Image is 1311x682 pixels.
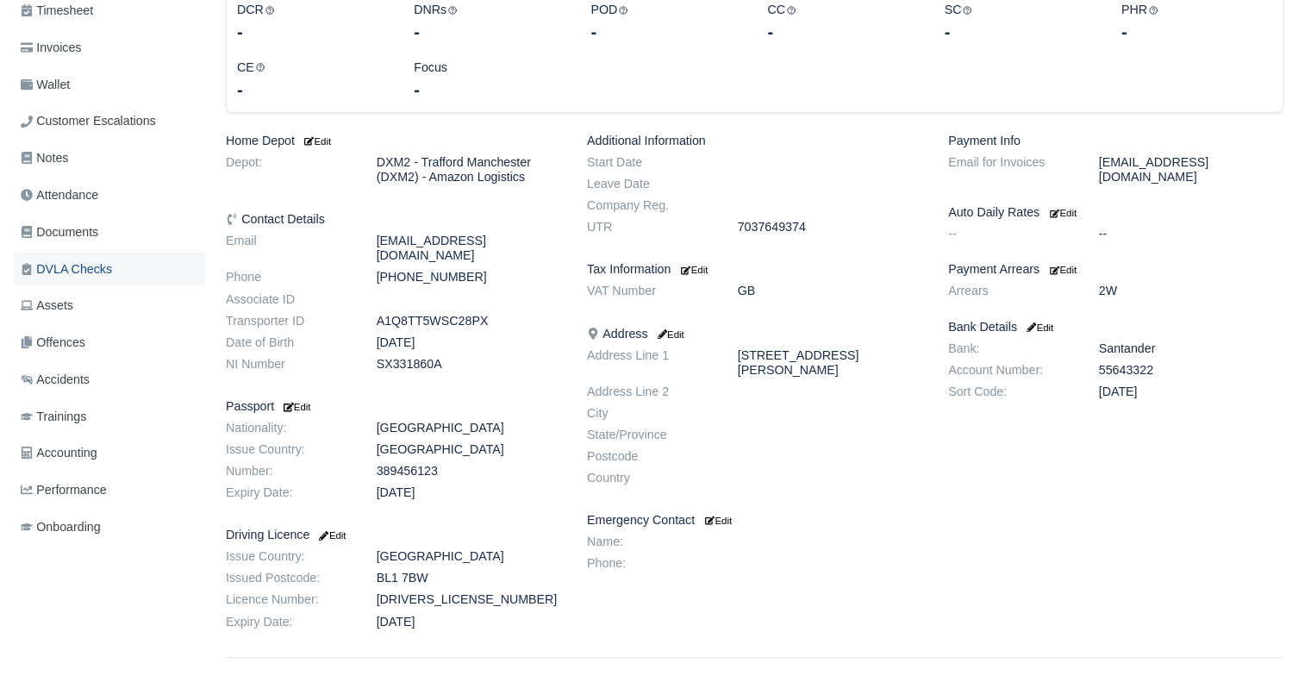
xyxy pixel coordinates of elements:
[948,134,1283,148] h6: Payment Info
[574,155,725,170] dt: Start Date
[654,329,684,340] small: Edit
[574,177,725,191] dt: Leave Date
[935,227,1086,241] dt: --
[364,314,574,328] dd: A1Q8TT5WSC28PX
[14,104,205,138] a: Customer Escalations
[401,58,577,102] div: Focus
[213,292,364,307] dt: Associate ID
[213,421,364,435] dt: Nationality:
[1046,205,1077,219] a: Edit
[281,399,310,413] a: Edit
[213,615,364,629] dt: Expiry Date:
[213,549,364,564] dt: Issue Country:
[213,592,364,607] dt: Licence Number:
[213,335,364,350] dt: Date of Birth
[213,314,364,328] dt: Transporter ID
[574,556,725,571] dt: Phone:
[21,111,156,131] span: Customer Escalations
[364,270,574,285] dd: [PHONE_NUMBER]
[935,155,1086,185] dt: Email for Invoices
[21,370,90,390] span: Accidents
[1225,599,1311,682] iframe: Chat Widget
[935,385,1086,399] dt: Sort Code:
[237,78,388,102] div: -
[364,592,574,607] dd: [DRIVERS_LICENSE_NUMBER]
[948,262,1283,277] h6: Payment Arrears
[302,136,331,147] small: Edit
[587,327,922,341] h6: Address
[364,464,574,479] dd: 389456123
[1086,284,1296,298] dd: 2W
[1024,322,1053,333] small: Edit
[574,198,725,213] dt: Company Reg.
[364,357,574,372] dd: SX331860A
[574,220,725,235] dt: UTR
[574,385,725,399] dt: Address Line 2
[1086,227,1296,241] dd: --
[414,20,565,44] div: -
[14,253,205,286] a: DVLA Checks
[14,178,205,212] a: Attendance
[21,1,93,21] span: Timesheet
[574,406,725,421] dt: City
[213,234,364,263] dt: Email
[213,464,364,479] dt: Number:
[948,320,1283,335] h6: Bank Details
[21,296,73,316] span: Assets
[213,270,364,285] dt: Phone
[1086,341,1296,356] dd: Santander
[14,289,205,322] a: Assets
[364,485,574,500] dd: [DATE]
[316,528,346,541] a: Edit
[587,262,922,277] h6: Tax Information
[364,442,574,457] dd: [GEOGRAPHIC_DATA]
[681,265,708,275] small: Edit
[587,513,922,528] h6: Emergency Contact
[725,348,935,378] dd: [STREET_ADDRESS][PERSON_NAME]
[21,222,98,242] span: Documents
[364,335,574,350] dd: [DATE]
[213,571,364,585] dt: Issued Postcode:
[935,341,1086,356] dt: Bank:
[574,284,725,298] dt: VAT Number
[364,234,574,263] dd: [EMAIL_ADDRESS][DOMAIN_NAME]
[226,528,561,542] h6: Driving Licence
[14,68,205,102] a: Wallet
[226,134,561,148] h6: Home Depot
[226,399,561,414] h6: Passport
[1086,363,1296,378] dd: 55643322
[574,449,725,464] dt: Postcode
[14,141,205,175] a: Notes
[14,326,205,360] a: Offences
[935,363,1086,378] dt: Account Number:
[226,212,561,227] h6: Contact Details
[21,75,70,95] span: Wallet
[364,549,574,564] dd: [GEOGRAPHIC_DATA]
[14,473,205,507] a: Performance
[14,400,205,434] a: Trainings
[1050,265,1077,275] small: Edit
[281,402,310,412] small: Edit
[725,284,935,298] dd: GB
[14,363,205,397] a: Accidents
[14,510,205,544] a: Onboarding
[945,20,1096,44] div: -
[21,260,112,279] span: DVLA Checks
[21,333,85,353] span: Offences
[1086,385,1296,399] dd: [DATE]
[224,58,401,102] div: CE
[21,517,101,537] span: Onboarding
[1046,262,1077,276] a: Edit
[14,216,205,249] a: Documents
[21,443,97,463] span: Accounting
[21,148,68,168] span: Notes
[364,155,574,185] dd: DXM2 - Trafford Manchester (DXM2) - Amazon Logistics
[1024,320,1053,334] a: Edit
[213,442,364,457] dt: Issue Country:
[213,155,364,185] dt: Depot:
[767,20,918,44] div: -
[14,436,205,470] a: Accounting
[654,327,684,341] a: Edit
[702,513,732,527] a: Edit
